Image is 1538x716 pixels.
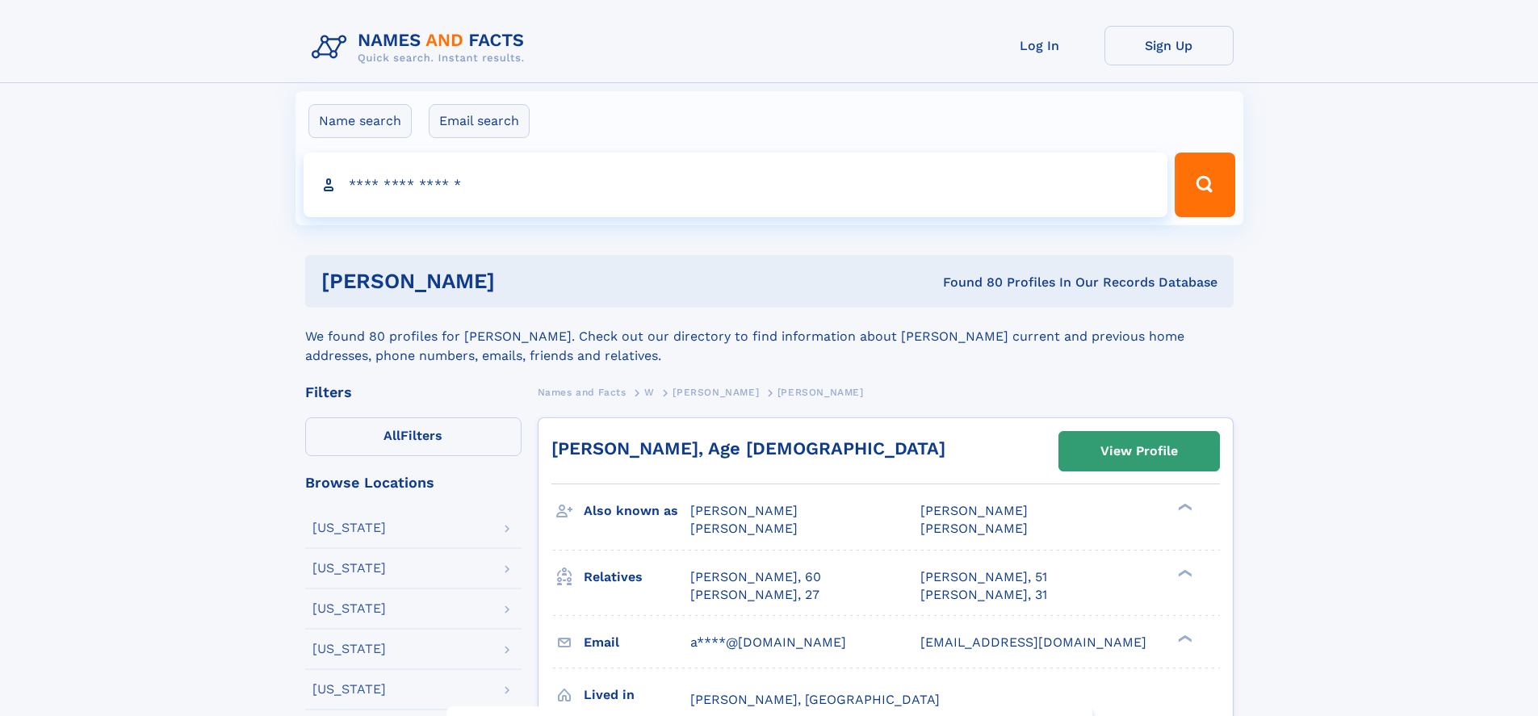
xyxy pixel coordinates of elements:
[644,382,655,402] a: W
[584,629,690,656] h3: Email
[690,521,798,536] span: [PERSON_NAME]
[538,382,627,402] a: Names and Facts
[690,568,821,586] a: [PERSON_NAME], 60
[584,497,690,525] h3: Also known as
[312,562,386,575] div: [US_STATE]
[305,417,522,456] label: Filters
[920,521,1028,536] span: [PERSON_NAME]
[1174,633,1193,643] div: ❯
[305,308,1234,366] div: We found 80 profiles for [PERSON_NAME]. Check out our directory to find information about [PERSON...
[305,385,522,400] div: Filters
[429,104,530,138] label: Email search
[690,586,819,604] a: [PERSON_NAME], 27
[305,475,522,490] div: Browse Locations
[551,438,945,458] a: [PERSON_NAME], Age [DEMOGRAPHIC_DATA]
[777,387,864,398] span: [PERSON_NAME]
[305,26,538,69] img: Logo Names and Facts
[975,26,1104,65] a: Log In
[308,104,412,138] label: Name search
[312,521,386,534] div: [US_STATE]
[321,271,719,291] h1: [PERSON_NAME]
[673,382,759,402] a: [PERSON_NAME]
[920,634,1146,650] span: [EMAIL_ADDRESS][DOMAIN_NAME]
[690,503,798,518] span: [PERSON_NAME]
[1100,433,1178,470] div: View Profile
[584,563,690,591] h3: Relatives
[304,153,1168,217] input: search input
[1174,502,1193,513] div: ❯
[1104,26,1234,65] a: Sign Up
[383,428,400,443] span: All
[584,681,690,709] h3: Lived in
[312,602,386,615] div: [US_STATE]
[1059,432,1219,471] a: View Profile
[673,387,759,398] span: [PERSON_NAME]
[920,586,1047,604] a: [PERSON_NAME], 31
[920,503,1028,518] span: [PERSON_NAME]
[690,692,940,707] span: [PERSON_NAME], [GEOGRAPHIC_DATA]
[719,274,1217,291] div: Found 80 Profiles In Our Records Database
[920,568,1047,586] a: [PERSON_NAME], 51
[312,643,386,655] div: [US_STATE]
[644,387,655,398] span: W
[1175,153,1234,217] button: Search Button
[1174,567,1193,578] div: ❯
[312,683,386,696] div: [US_STATE]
